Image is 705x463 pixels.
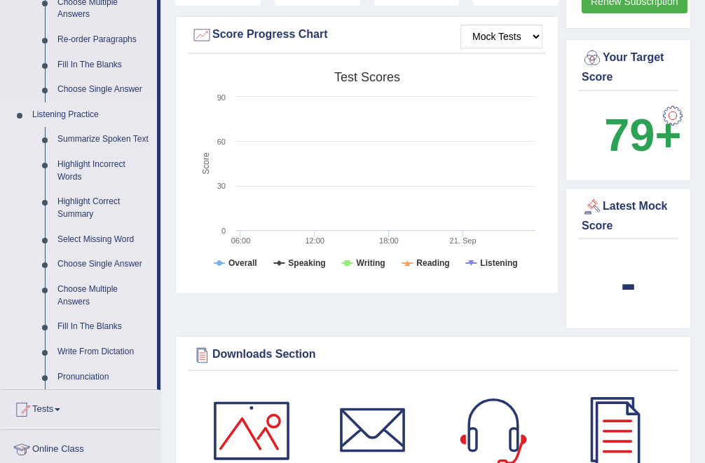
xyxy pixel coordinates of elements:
tspan: Reading [416,258,449,268]
a: Listening Practice [26,102,157,128]
div: Your Target Score [582,48,675,86]
tspan: Test scores [334,70,400,84]
b: 79+ [604,109,681,161]
text: 06:00 [231,236,251,245]
a: Choose Single Answer [51,252,157,277]
tspan: Listening [480,258,517,268]
text: 90 [217,93,226,102]
a: Choose Single Answer [51,77,157,102]
a: Fill In The Blanks [51,314,157,340]
div: Latest Mock Score [582,196,675,234]
div: Downloads Section [191,344,675,365]
a: Tests [1,390,160,425]
text: 60 [217,137,226,146]
a: Select Missing Word [51,227,157,253]
tspan: Score [201,152,211,175]
a: Choose Multiple Answers [51,277,157,314]
text: 12:00 [305,236,324,245]
a: Highlight Correct Summary [51,189,157,227]
b: - [621,257,636,309]
a: Summarize Spoken Text [51,127,157,152]
tspan: Speaking [288,258,325,268]
a: Highlight Incorrect Words [51,152,157,189]
a: Re-order Paragraphs [51,27,157,53]
text: 0 [221,227,226,235]
text: 18:00 [379,236,399,245]
a: Write From Dictation [51,340,157,365]
div: Score Progress Chart [191,25,542,46]
a: Pronunciation [51,365,157,390]
tspan: 21. Sep [450,236,477,245]
tspan: Overall [228,258,257,268]
tspan: Writing [357,258,385,268]
text: 30 [217,182,226,190]
a: Fill In The Blanks [51,53,157,78]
